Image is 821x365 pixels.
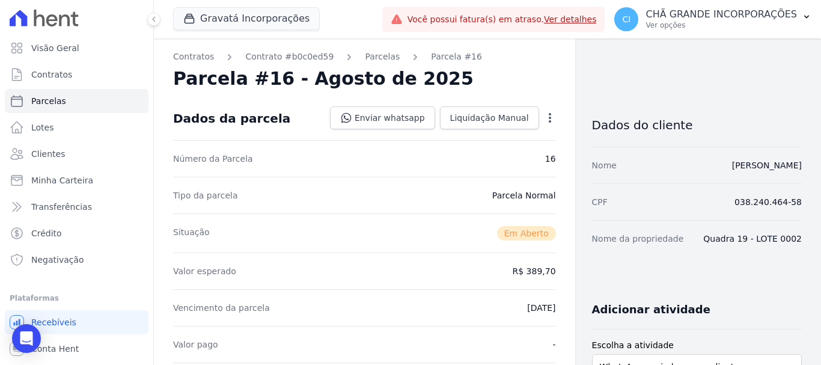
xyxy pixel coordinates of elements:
a: Ver detalhes [544,14,597,24]
a: Parcela #16 [431,51,482,63]
h3: Adicionar atividade [592,302,710,317]
span: Visão Geral [31,42,79,54]
dt: Valor pago [173,339,218,351]
label: Escolha a atividade [592,339,802,352]
a: Conta Hent [5,337,148,361]
dt: Nome da propriedade [592,233,684,245]
a: Clientes [5,142,148,166]
span: Crédito [31,227,62,239]
span: Clientes [31,148,65,160]
a: Contratos [173,51,214,63]
span: Negativação [31,254,84,266]
span: Liquidação Manual [450,112,529,124]
dd: - [553,339,556,351]
dd: R$ 389,70 [513,265,556,277]
a: Transferências [5,195,148,219]
a: Contrato #b0c0ed59 [245,51,334,63]
nav: Breadcrumb [173,51,556,63]
h2: Parcela #16 - Agosto de 2025 [173,68,474,90]
button: CI CHÃ GRANDE INCORPORAÇÕES Ver opções [605,2,821,36]
dd: [DATE] [527,302,555,314]
a: Minha Carteira [5,168,148,192]
div: Open Intercom Messenger [12,324,41,353]
dd: 038.240.464-58 [734,196,802,208]
span: Lotes [31,121,54,133]
span: Em Aberto [497,226,556,241]
span: Contratos [31,69,72,81]
dd: Quadra 19 - LOTE 0002 [703,233,802,245]
dt: Situação [173,226,210,241]
dt: CPF [592,196,608,208]
span: Conta Hent [31,343,79,355]
a: Lotes [5,115,148,140]
a: Parcelas [5,89,148,113]
dt: Valor esperado [173,265,236,277]
dt: Número da Parcela [173,153,253,165]
a: Enviar whatsapp [330,106,435,129]
a: Visão Geral [5,36,148,60]
p: CHÃ GRANDE INCORPORAÇÕES [646,8,797,20]
a: Parcelas [365,51,400,63]
dt: Nome [592,159,617,171]
p: Ver opções [646,20,797,30]
span: Transferências [31,201,92,213]
a: Crédito [5,221,148,245]
div: Dados da parcela [173,111,290,126]
a: [PERSON_NAME] [732,161,802,170]
dd: Parcela Normal [492,189,556,201]
a: Recebíveis [5,310,148,334]
div: Plataformas [10,291,144,305]
a: Liquidação Manual [440,106,539,129]
span: Minha Carteira [31,174,93,186]
dt: Tipo da parcela [173,189,238,201]
dd: 16 [545,153,556,165]
button: Gravatá Incorporações [173,7,320,30]
a: Negativação [5,248,148,272]
span: Parcelas [31,95,66,107]
span: Recebíveis [31,316,76,328]
a: Contratos [5,63,148,87]
dt: Vencimento da parcela [173,302,270,314]
span: CI [623,15,631,23]
h3: Dados do cliente [592,118,802,132]
span: Você possui fatura(s) em atraso. [407,13,597,26]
